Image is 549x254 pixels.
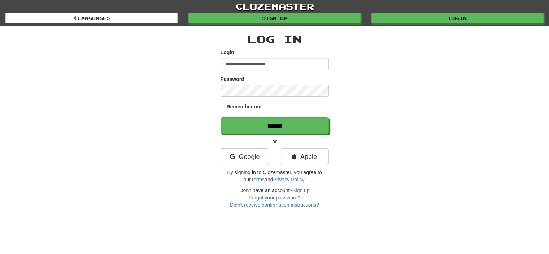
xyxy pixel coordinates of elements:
[251,177,265,182] a: Terms
[273,177,304,182] a: Privacy Policy
[221,76,244,83] label: Password
[221,33,329,45] h2: Log In
[188,13,361,23] a: Sign up
[280,148,329,165] a: Apple
[230,202,319,208] a: Didn't receive confirmation instructions?
[221,169,329,183] p: By signing in to Clozemaster, you agree to our and .
[249,195,300,201] a: Forgot your password?
[221,49,234,56] label: Login
[371,13,544,23] a: Login
[292,188,309,193] a: Sign up
[221,138,329,145] p: or
[5,13,178,23] a: Languages
[221,187,329,208] div: Don't have an account?
[226,103,261,110] label: Remember me
[221,148,269,165] a: Google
